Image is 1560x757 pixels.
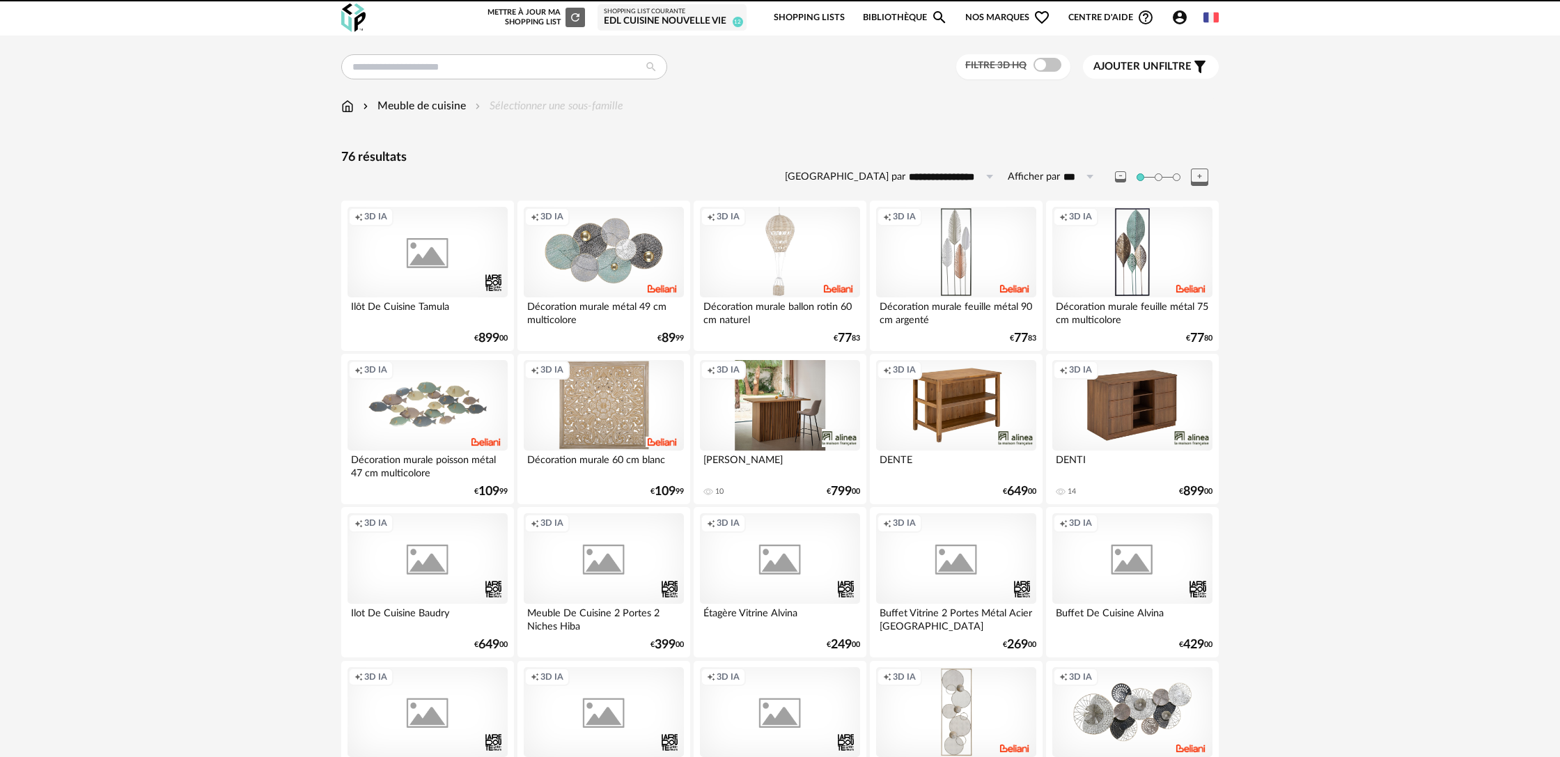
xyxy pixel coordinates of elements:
span: Creation icon [883,211,891,222]
span: Refresh icon [569,13,582,21]
div: Buffet Vitrine 2 Portes Métal Acier [GEOGRAPHIC_DATA] [876,604,1036,632]
img: svg+xml;base64,PHN2ZyB3aWR0aD0iMTYiIGhlaWdodD0iMTYiIHZpZXdCb3g9IjAgMCAxNiAxNiIgZmlsbD0ibm9uZSIgeG... [360,98,371,114]
div: Décoration murale ballon rotin 60 cm naturel [700,297,860,325]
a: Creation icon 3D IA Ilot De Cuisine Baudry €64900 [341,507,514,657]
div: Ilot De Cuisine Baudry [348,604,508,632]
div: € 80 [1186,334,1212,343]
div: Meuble De Cuisine 2 Portes 2 Niches Hiba [524,604,684,632]
span: Account Circle icon [1171,9,1194,26]
div: EDL Cuisine Nouvelle vie [604,15,740,28]
span: 3D IA [540,364,563,375]
span: 3D IA [717,671,740,682]
a: Shopping List courante EDL Cuisine Nouvelle vie 12 [604,8,740,28]
span: 3D IA [1069,671,1092,682]
span: 77 [1190,334,1204,343]
span: 3D IA [893,364,916,375]
span: Creation icon [1059,211,1068,222]
span: 3D IA [1069,364,1092,375]
span: 3D IA [893,671,916,682]
div: DENTI [1052,451,1212,478]
span: Creation icon [707,211,715,222]
a: Creation icon 3D IA Étagère Vitrine Alvina €24900 [694,507,866,657]
div: Ilôt De Cuisine Tamula [348,297,508,325]
span: 269 [1007,640,1028,650]
div: € 99 [657,334,684,343]
a: Creation icon 3D IA Meuble De Cuisine 2 Portes 2 Niches Hiba €39900 [517,507,690,657]
div: Buffet De Cuisine Alvina [1052,604,1212,632]
span: Nos marques [965,1,1050,34]
span: 3D IA [364,364,387,375]
span: 12 [733,17,743,27]
span: Creation icon [883,671,891,682]
div: Mettre à jour ma Shopping List [485,8,585,27]
div: 14 [1068,487,1076,497]
span: 249 [831,640,852,650]
span: 3D IA [1069,211,1092,222]
div: € 00 [650,640,684,650]
span: filtre [1093,60,1192,74]
span: Centre d'aideHelp Circle Outline icon [1068,9,1154,26]
div: Meuble de cuisine [360,98,466,114]
a: Shopping Lists [774,1,845,34]
a: Creation icon 3D IA Décoration murale poisson métal 47 cm multicolore €10999 [341,354,514,504]
a: Creation icon 3D IA Buffet De Cuisine Alvina €42900 [1046,507,1219,657]
span: Creation icon [354,364,363,375]
span: 109 [478,487,499,497]
span: Creation icon [531,211,539,222]
a: Creation icon 3D IA Décoration murale feuille métal 75 cm multicolore €7780 [1046,201,1219,351]
div: € 00 [827,640,860,650]
img: svg+xml;base64,PHN2ZyB3aWR0aD0iMTYiIGhlaWdodD0iMTciIHZpZXdCb3g9IjAgMCAxNiAxNyIgZmlsbD0ibm9uZSIgeG... [341,98,354,114]
span: Creation icon [883,517,891,529]
span: 3D IA [540,517,563,529]
span: 3D IA [893,517,916,529]
div: Décoration murale 60 cm blanc [524,451,684,478]
img: OXP [341,3,366,32]
span: Creation icon [531,517,539,529]
button: Ajouter unfiltre Filter icon [1083,55,1219,79]
span: 399 [655,640,676,650]
a: Creation icon 3D IA Décoration murale 60 cm blanc €10999 [517,354,690,504]
a: Creation icon 3D IA Décoration murale ballon rotin 60 cm naturel €7783 [694,201,866,351]
span: 3D IA [717,211,740,222]
div: € 83 [834,334,860,343]
span: 899 [478,334,499,343]
span: Creation icon [1059,671,1068,682]
a: BibliothèqueMagnify icon [863,1,948,34]
label: [GEOGRAPHIC_DATA] par [785,171,905,184]
div: € 00 [1179,487,1212,497]
span: 77 [838,334,852,343]
span: 649 [478,640,499,650]
span: 77 [1014,334,1028,343]
span: 3D IA [540,671,563,682]
span: Help Circle Outline icon [1137,9,1154,26]
span: Creation icon [707,671,715,682]
span: Creation icon [1059,364,1068,375]
span: 899 [1183,487,1204,497]
span: 3D IA [364,211,387,222]
span: 649 [1007,487,1028,497]
div: € 00 [474,640,508,650]
span: Creation icon [354,211,363,222]
div: € 99 [650,487,684,497]
span: 3D IA [1069,517,1092,529]
span: Creation icon [354,517,363,529]
span: 429 [1183,640,1204,650]
span: Creation icon [531,671,539,682]
a: Creation icon 3D IA [PERSON_NAME] 10 €79900 [694,354,866,504]
span: Filtre 3D HQ [965,61,1027,70]
span: Creation icon [707,517,715,529]
span: Heart Outline icon [1033,9,1050,26]
a: Creation icon 3D IA Décoration murale métal 49 cm multicolore €8999 [517,201,690,351]
div: 76 résultats [341,150,1219,166]
a: Creation icon 3D IA DENTE €64900 [870,354,1043,504]
div: € 99 [474,487,508,497]
span: 3D IA [364,517,387,529]
div: € 83 [1010,334,1036,343]
a: Creation icon 3D IA DENTI 14 €89900 [1046,354,1219,504]
div: € 00 [1003,487,1036,497]
label: Afficher par [1008,171,1060,184]
div: Shopping List courante [604,8,740,16]
div: 10 [715,487,724,497]
div: Décoration murale poisson métal 47 cm multicolore [348,451,508,478]
span: Creation icon [1059,517,1068,529]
